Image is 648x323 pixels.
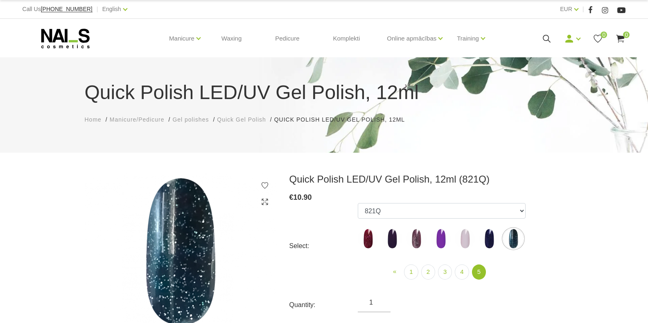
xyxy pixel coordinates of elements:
span: 0 [601,32,607,38]
a: Previous [388,264,401,279]
h1: Quick Polish LED/UV Gel Polish, 12ml [85,78,564,107]
span: Manicure/Pedicure [110,116,165,123]
div: Quantity: [289,298,358,312]
img: ... [358,228,378,249]
a: Pedicure [269,19,306,58]
a: Training [457,22,479,55]
span: « [393,268,396,275]
h3: Quick Polish LED/UV Gel Polish, 12ml (821Q) [289,173,564,185]
a: 3 [438,264,452,280]
img: ... [431,228,451,249]
nav: product-offer-list [358,264,526,280]
img: ... [455,228,475,249]
span: Quick Gel Polish [217,116,266,123]
a: EUR [560,4,572,14]
span: | [97,4,98,14]
a: Komplekti [326,19,366,58]
span: 0 [623,32,630,38]
img: ... [479,228,499,249]
a: 4 [455,264,469,280]
img: ... [406,228,427,249]
span: € [289,193,294,201]
div: Call Us [23,4,93,14]
a: 5 [472,264,486,280]
a: 2 [421,264,435,280]
a: Manicure [169,22,194,55]
a: [PHONE_NUMBER] [41,6,93,12]
span: 10.90 [294,193,312,201]
a: 0 [593,34,603,44]
a: 1 [404,264,418,280]
img: ... [503,228,524,249]
a: Quick Gel Polish [217,115,266,124]
a: Gel polishes [172,115,209,124]
span: | [583,4,584,14]
li: Quick Polish LED/UV Gel Polish, 12ml [274,115,413,124]
a: Home [85,115,102,124]
span: Gel polishes [172,116,209,123]
span: Home [85,116,102,123]
img: ... [382,228,402,249]
a: English [102,4,121,14]
a: Online apmācības [387,22,436,55]
a: 0 [615,34,625,44]
div: Select: [289,239,358,253]
a: Waxing [215,19,248,58]
a: Manicure/Pedicure [110,115,165,124]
